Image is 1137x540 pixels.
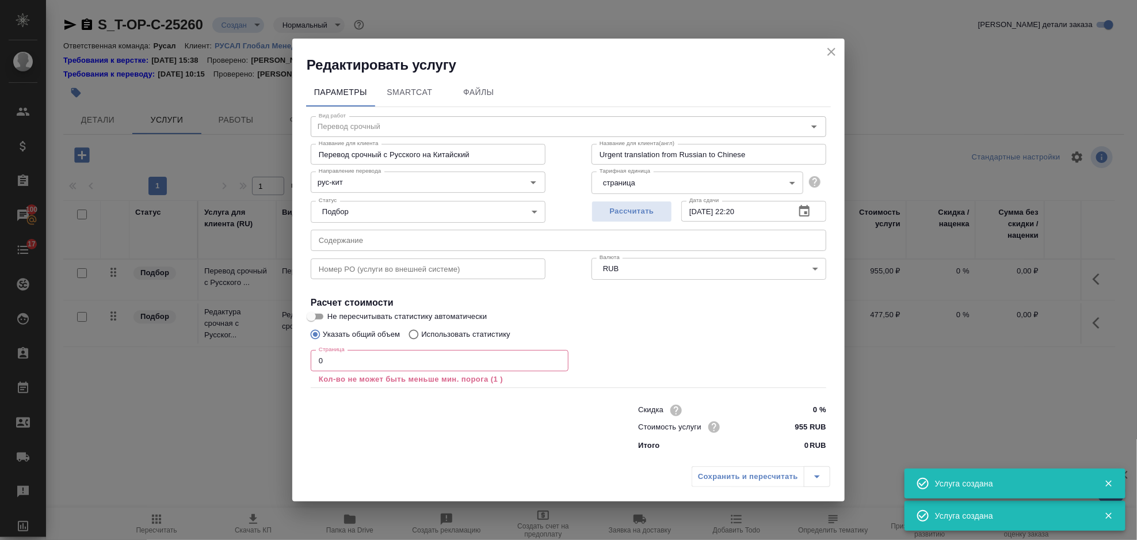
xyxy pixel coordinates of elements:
[592,258,826,280] div: RUB
[525,174,541,191] button: Open
[1097,478,1120,489] button: Закрыть
[810,440,826,451] p: RUB
[327,311,487,322] span: Не пересчитывать статистику автоматически
[311,296,826,310] h4: Расчет стоимости
[783,419,826,435] input: ✎ Введи что-нибудь
[638,440,659,451] p: Итого
[935,478,1087,489] div: Услуга создана
[823,43,840,60] button: close
[307,56,845,74] h2: Редактировать услугу
[1097,511,1120,521] button: Закрыть
[319,374,560,385] p: Кол-во не может быть меньше мин. порога (1 )
[692,466,830,487] div: split button
[451,85,506,100] span: Файлы
[313,85,368,100] span: Параметры
[592,172,803,193] div: страница
[382,85,437,100] span: SmartCat
[783,402,826,419] input: ✎ Введи что-нибудь
[638,404,663,416] p: Скидка
[592,201,672,222] button: Рассчитать
[935,510,1087,522] div: Услуга создана
[804,440,808,451] p: 0
[598,205,666,218] span: Рассчитать
[319,207,352,216] button: Подбор
[421,329,510,340] p: Использовать статистику
[600,178,639,188] button: страница
[323,329,400,340] p: Указать общий объем
[600,264,622,273] button: RUB
[311,201,545,223] div: Подбор
[638,421,701,433] p: Стоимость услуги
